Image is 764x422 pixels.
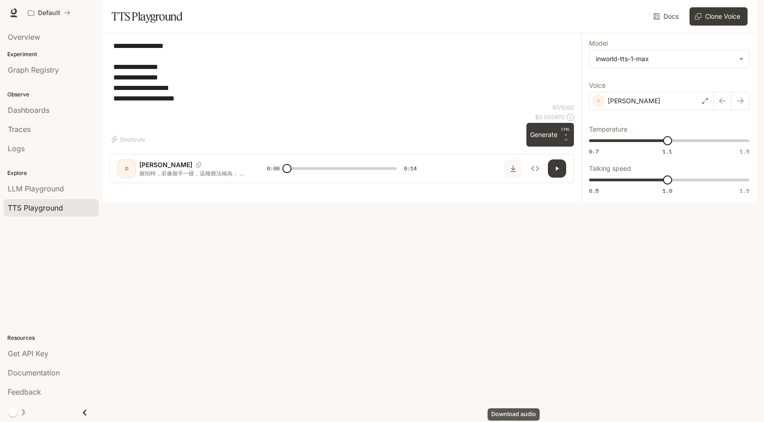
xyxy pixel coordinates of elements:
p: Voice [589,82,605,89]
p: 97 / 1000 [552,104,574,111]
div: Download audio [488,408,540,421]
p: 握拍時，若像握手一樣，這種握法稱為： 1. 東方式握拍 Eastern 2. 西方式握拍 Western 3. 大陸式握拍 Continental 4. 半西方式握拍 Semi-Western [139,169,245,177]
span: 0:00 [267,164,280,173]
span: 0.7 [589,148,599,155]
div: inworld-tts-1-max [589,50,749,68]
button: Inspect [526,159,544,178]
p: Model [589,40,608,47]
p: [PERSON_NAME] [139,160,192,169]
button: Download audio [504,159,522,178]
span: 1.5 [740,187,749,195]
p: Talking speed [589,165,631,172]
p: [PERSON_NAME] [608,96,660,105]
button: GenerateCTRL +⏎ [526,123,574,147]
a: Docs [652,7,682,26]
p: ⏎ [561,127,570,143]
p: Temperature [589,126,627,132]
div: inworld-tts-1-max [596,54,734,63]
h1: TTS Playground [111,7,182,26]
span: 0.5 [589,187,599,195]
button: All workspaces [24,4,74,22]
button: Clone Voice [690,7,748,26]
span: 1.0 [663,187,672,195]
span: 1.1 [663,148,672,155]
button: Copy Voice ID [192,162,205,168]
span: 1.5 [740,148,749,155]
span: 0:14 [404,164,417,173]
button: Shortcuts [110,132,149,147]
p: Default [38,9,60,17]
div: D [119,161,134,176]
p: CTRL + [561,127,570,137]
